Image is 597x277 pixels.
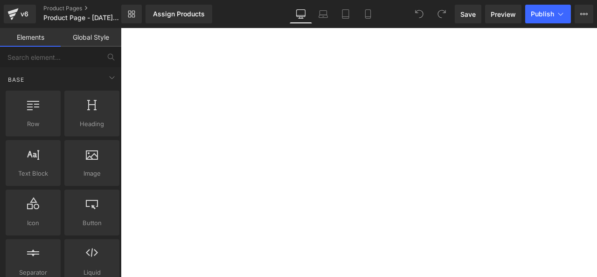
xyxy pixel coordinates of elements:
[121,5,142,23] a: New Library
[460,9,476,19] span: Save
[410,5,429,23] button: Undo
[525,5,571,23] button: Publish
[531,10,554,18] span: Publish
[67,169,117,178] span: Image
[43,5,137,12] a: Product Pages
[432,5,451,23] button: Redo
[7,75,25,84] span: Base
[485,5,521,23] a: Preview
[153,10,205,18] div: Assign Products
[8,218,58,228] span: Icon
[8,119,58,129] span: Row
[67,218,117,228] span: Button
[491,9,516,19] span: Preview
[334,5,357,23] a: Tablet
[61,28,121,47] a: Global Style
[575,5,593,23] button: More
[357,5,379,23] a: Mobile
[43,14,119,21] span: Product Page - [DATE] 12:25:00
[290,5,312,23] a: Desktop
[4,5,36,23] a: v6
[312,5,334,23] a: Laptop
[67,119,117,129] span: Heading
[19,8,30,20] div: v6
[8,169,58,178] span: Text Block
